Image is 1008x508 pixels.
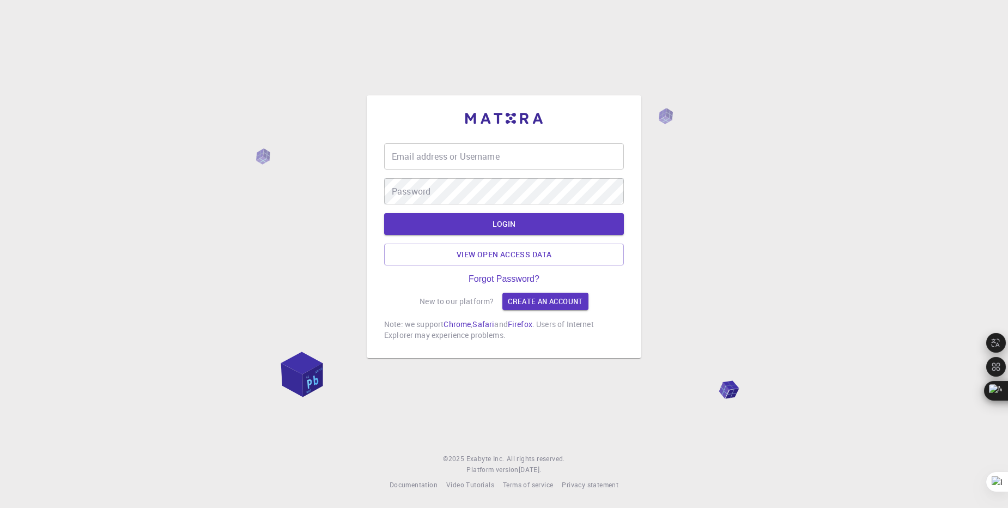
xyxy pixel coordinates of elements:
a: Video Tutorials [446,480,494,491]
a: View open access data [384,244,624,265]
span: Privacy statement [562,480,618,489]
p: Note: we support , and . Users of Internet Explorer may experience problems. [384,319,624,341]
a: Safari [472,319,494,329]
span: Platform version [466,464,518,475]
span: All rights reserved. [507,453,565,464]
a: [DATE]. [519,464,542,475]
p: New to our platform? [420,296,494,307]
span: Exabyte Inc. [466,454,505,463]
a: Privacy statement [562,480,618,491]
a: Chrome [444,319,471,329]
a: Create an account [502,293,588,310]
span: Documentation [390,480,438,489]
a: Forgot Password? [469,274,539,284]
span: Terms of service [503,480,553,489]
button: LOGIN [384,213,624,235]
span: © 2025 [443,453,466,464]
a: Firefox [508,319,532,329]
a: Documentation [390,480,438,491]
a: Terms of service [503,480,553,491]
span: Video Tutorials [446,480,494,489]
span: [DATE] . [519,465,542,474]
a: Exabyte Inc. [466,453,505,464]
